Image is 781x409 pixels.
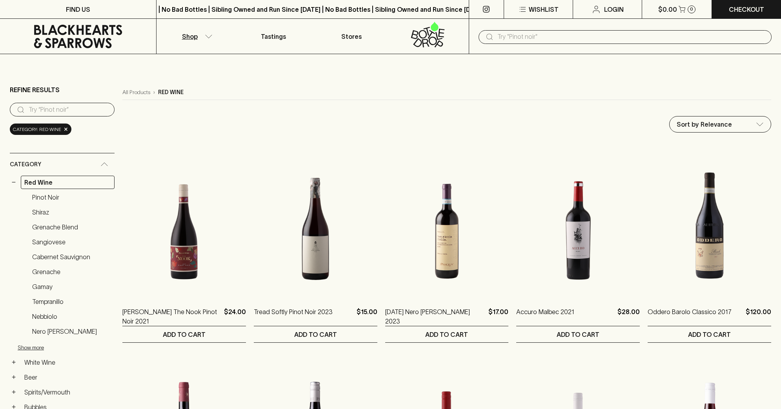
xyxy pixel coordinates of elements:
[10,358,18,366] button: +
[254,326,377,342] button: ADD TO CART
[153,88,155,96] p: ›
[10,373,18,381] button: +
[516,158,640,295] img: Accuro Malbec 2021
[182,32,198,41] p: Shop
[294,330,337,339] p: ADD TO CART
[385,307,486,326] a: [DATE] Nero [PERSON_NAME] 2023
[557,330,599,339] p: ADD TO CART
[254,307,333,326] a: Tread Softly Pinot Noir 2023
[29,295,115,308] a: Tempranillo
[235,19,313,54] a: Tastings
[677,120,732,129] p: Sort by Relevance
[604,5,624,14] p: Login
[617,307,640,326] p: $28.00
[746,307,771,326] p: $120.00
[488,307,508,326] p: $17.00
[516,307,574,326] a: Accuro Malbec 2021
[313,19,391,54] a: Stores
[10,160,41,169] span: Category
[10,178,18,186] button: −
[29,220,115,234] a: Grenache Blend
[497,31,765,43] input: Try "Pinot noir"
[29,104,108,116] input: Try “Pinot noir”
[648,326,771,342] button: ADD TO CART
[10,85,60,95] p: Refine Results
[648,307,732,326] a: Oddero Barolo Classico 2017
[157,19,235,54] button: Shop
[690,7,693,11] p: 0
[21,371,115,384] a: Beer
[29,265,115,278] a: Grenache
[516,326,640,342] button: ADD TO CART
[21,385,115,399] a: Spirits/Vermouth
[670,116,771,132] div: Sort by Relevance
[163,330,206,339] p: ADD TO CART
[385,158,509,295] img: Pasqua Nero d'Avola 2023
[18,340,120,356] button: Show more
[425,330,468,339] p: ADD TO CART
[688,330,731,339] p: ADD TO CART
[529,5,559,14] p: Wishlist
[29,250,115,264] a: Cabernet Sauvignon
[122,158,246,295] img: Buller The Nook Pinot Noir 2021
[261,32,286,41] p: Tastings
[122,307,221,326] a: [PERSON_NAME] The Nook Pinot Noir 2021
[385,326,509,342] button: ADD TO CART
[29,325,115,338] a: Nero [PERSON_NAME]
[13,125,61,133] span: Category: red wine
[254,158,377,295] img: Tread Softly Pinot Noir 2023
[10,153,115,176] div: Category
[21,176,115,189] a: Red Wine
[29,205,115,219] a: Shiraz
[729,5,764,14] p: Checkout
[29,235,115,249] a: Sangiovese
[658,5,677,14] p: $0.00
[29,191,115,204] a: Pinot Noir
[29,310,115,323] a: Nebbiolo
[66,5,90,14] p: FIND US
[648,158,771,295] img: Oddero Barolo Classico 2017
[224,307,246,326] p: $24.00
[21,356,115,369] a: White Wine
[122,326,246,342] button: ADD TO CART
[122,88,150,96] a: All Products
[341,32,362,41] p: Stores
[10,388,18,396] button: +
[64,125,68,133] span: ×
[29,280,115,293] a: Gamay
[357,307,377,326] p: $15.00
[158,88,184,96] p: red wine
